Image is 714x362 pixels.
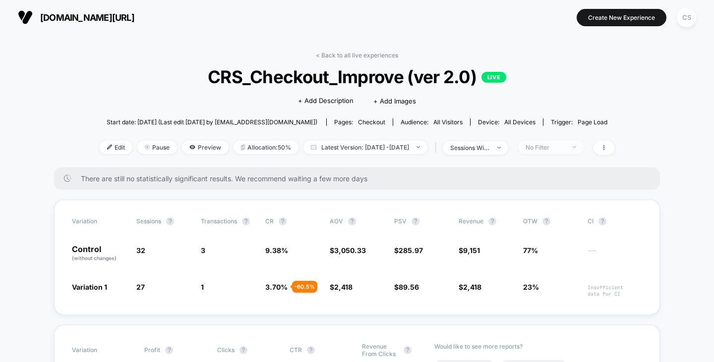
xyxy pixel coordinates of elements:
span: 32 [136,246,145,255]
span: [DOMAIN_NAME][URL] [40,12,134,23]
span: CI [588,217,642,225]
span: Latest Version: [DATE] - [DATE] [303,141,427,154]
span: Insufficient data for CI [588,284,642,297]
button: CS [674,7,699,28]
img: rebalance [241,145,245,150]
span: (without changes) [72,255,117,261]
span: + Add Description [298,96,354,106]
span: OTW [523,217,578,225]
button: ? [242,217,250,225]
span: Clicks [217,346,235,354]
div: Audience: [401,118,463,126]
span: PSV [394,217,407,225]
span: Transactions [201,217,237,225]
button: ? [488,217,496,225]
span: 2,418 [463,283,481,291]
div: Pages: [334,118,385,126]
div: Trigger: [551,118,607,126]
button: ? [598,217,606,225]
span: Device: [470,118,543,126]
span: 3 [201,246,205,255]
span: 3,050.33 [334,246,366,255]
span: 285.97 [399,246,423,255]
img: end [416,146,420,148]
span: There are still no statistically significant results. We recommend waiting a few more days [81,174,640,183]
span: CTR [290,346,302,354]
span: 2,418 [334,283,353,291]
span: Preview [182,141,229,154]
span: CR [265,217,274,225]
button: ? [412,217,419,225]
button: ? [307,346,315,354]
button: ? [239,346,247,354]
div: sessions with impression [450,144,490,152]
span: Variation 1 [72,283,107,291]
span: AOV [330,217,343,225]
span: CRS_Checkout_Improve (ver 2.0) [125,66,589,87]
span: Variation [72,343,126,358]
img: calendar [311,145,316,150]
span: Allocation: 50% [234,141,298,154]
button: ? [166,217,174,225]
span: 27 [136,283,145,291]
button: Create New Experience [577,9,666,26]
img: end [573,146,576,148]
div: - 60.5 % [292,281,317,293]
div: CS [677,8,696,27]
span: Start date: [DATE] (Last edit [DATE] by [EMAIL_ADDRESS][DOMAIN_NAME]) [107,118,317,126]
span: $ [459,283,481,291]
span: Sessions [136,217,161,225]
button: ? [279,217,287,225]
span: Variation [72,217,126,225]
span: 77% [523,246,538,255]
span: Revenue From Clicks [362,343,399,358]
span: | [432,141,443,155]
span: Page Load [578,118,607,126]
div: No Filter [526,144,565,151]
p: Control [72,245,126,262]
button: ? [165,346,173,354]
a: < Back to all live experiences [316,52,398,59]
span: --- [588,248,642,262]
span: Pause [137,141,177,154]
span: $ [330,283,353,291]
span: Edit [100,141,132,154]
span: 1 [201,283,204,291]
p: Would like to see more reports? [434,343,642,350]
span: $ [394,246,423,255]
span: + Add Images [373,97,416,105]
span: 89.56 [399,283,419,291]
button: ? [404,346,412,354]
span: $ [330,246,366,255]
span: $ [459,246,480,255]
span: All Visitors [433,118,463,126]
span: Profit [144,346,160,354]
button: ? [348,217,356,225]
img: Visually logo [18,10,33,25]
img: end [145,145,150,150]
span: Revenue [459,217,483,225]
p: LIVE [481,72,506,83]
span: 9.38 % [265,246,288,255]
img: end [497,147,501,149]
span: all devices [504,118,535,126]
img: edit [107,145,112,150]
span: 3.70 % [265,283,288,291]
span: 23% [523,283,539,291]
button: ? [542,217,550,225]
span: $ [394,283,419,291]
span: checkout [358,118,385,126]
span: 9,151 [463,246,480,255]
button: [DOMAIN_NAME][URL] [15,9,137,25]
